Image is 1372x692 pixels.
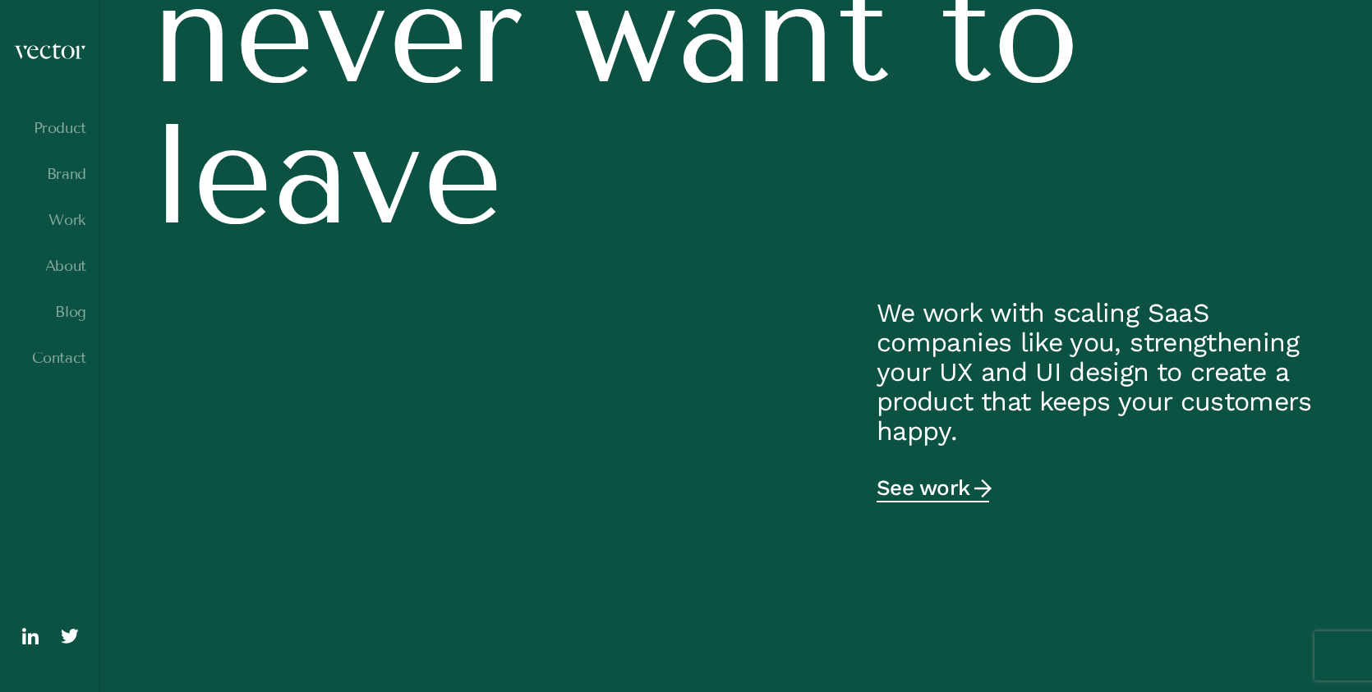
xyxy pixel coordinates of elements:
[152,104,504,245] span: leave
[877,479,989,502] a: See work
[877,298,1320,446] p: We work with scaling SaaS companies like you, strengthening your UX and UI design to create a pro...
[13,258,86,274] a: About
[13,166,86,182] a: Brand
[13,212,86,228] a: Work
[13,350,86,366] a: Contact
[13,304,86,320] a: Blog
[13,120,86,136] a: Product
